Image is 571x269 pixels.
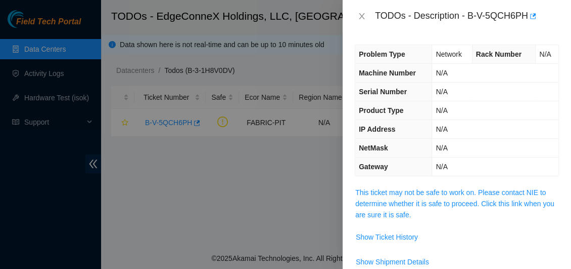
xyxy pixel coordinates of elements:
[359,88,407,96] span: Serial Number
[436,163,447,171] span: N/A
[539,50,551,58] span: N/A
[355,229,418,245] button: Show Ticket History
[358,12,366,20] span: close
[436,125,447,133] span: N/A
[359,50,405,58] span: Problem Type
[436,88,447,96] span: N/A
[375,8,559,24] div: TODOs - Description - B-V-5QCH6PH
[355,188,554,219] a: This ticket may not be safe to work on. Please contact NIE to determine whether it is safe to pro...
[356,256,429,267] span: Show Shipment Details
[355,12,369,21] button: Close
[356,232,418,243] span: Show Ticket History
[359,69,416,77] span: Machine Number
[436,69,447,77] span: N/A
[436,50,461,58] span: Network
[359,163,388,171] span: Gateway
[359,106,403,114] span: Product Type
[359,144,388,152] span: NetMask
[436,106,447,114] span: N/A
[436,144,447,152] span: N/A
[476,50,521,58] span: Rack Number
[359,125,395,133] span: IP Address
